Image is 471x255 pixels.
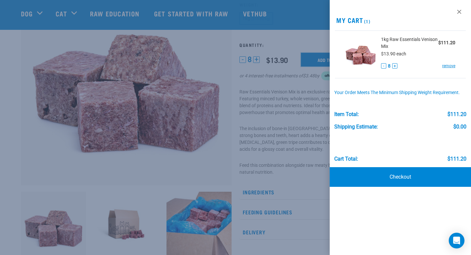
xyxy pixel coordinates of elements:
[381,36,438,50] span: 1kg Raw Essentials Venison Mix
[388,63,391,69] span: 8
[381,51,406,56] span: $13.90 each
[447,156,466,162] div: $111.20
[334,156,358,162] div: Cart total:
[330,167,471,187] a: Checkout
[334,90,467,95] div: Your order meets the minimum shipping weight requirement.
[381,63,386,69] button: -
[334,111,359,117] div: Item Total:
[442,63,455,69] a: remove
[453,124,466,130] div: $0.00
[438,40,455,45] strong: $111.20
[392,63,397,69] button: +
[363,20,371,22] span: (1)
[334,124,378,130] div: Shipping Estimate:
[345,36,376,70] img: Raw Essentials Venison Mix
[330,16,471,24] h2: My Cart
[449,233,464,248] div: Open Intercom Messenger
[447,111,466,117] div: $111.20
